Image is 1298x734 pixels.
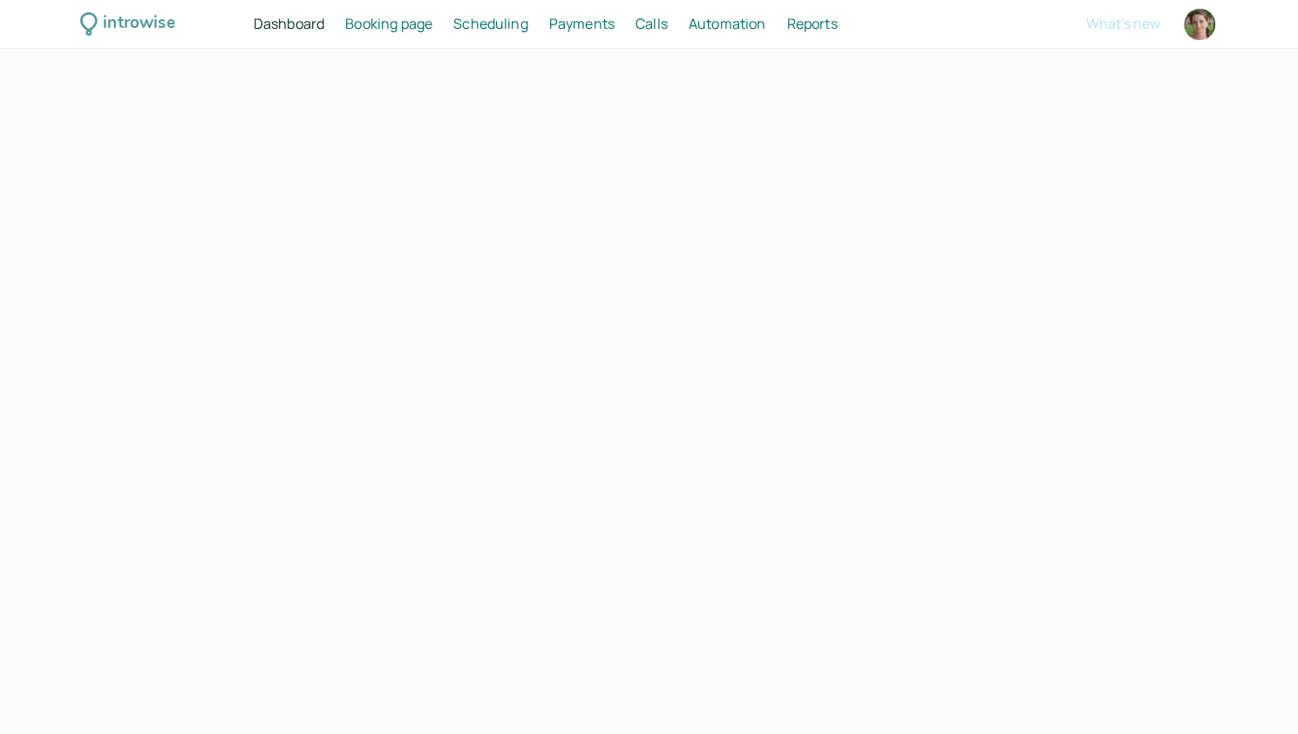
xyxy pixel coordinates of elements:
a: Payments [549,13,615,36]
span: Calls [635,14,668,33]
span: Reports [786,14,837,33]
span: Automation [689,14,766,33]
a: Automation [689,13,766,36]
span: Booking page [345,14,432,33]
span: Scheduling [453,14,528,33]
a: Calls [635,13,668,36]
a: Dashboard [254,13,324,36]
div: introwise [103,10,174,37]
iframe: Chat Widget [1211,650,1298,734]
a: Booking page [345,13,432,36]
span: What's new [1086,14,1160,33]
a: introwise [80,10,175,37]
button: What's new [1086,16,1160,31]
a: Account [1181,6,1218,43]
span: Payments [549,14,615,33]
a: Scheduling [453,13,528,36]
span: Dashboard [254,14,324,33]
a: Reports [786,13,837,36]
